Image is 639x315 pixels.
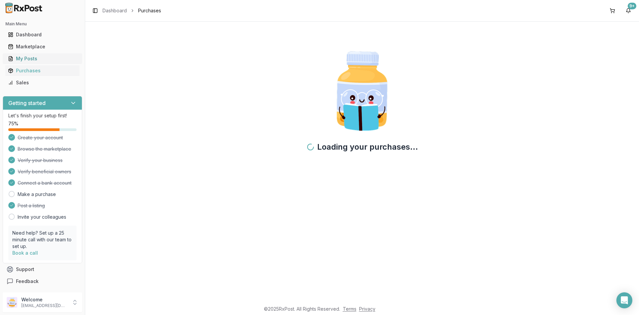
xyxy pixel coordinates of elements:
[18,191,56,198] a: Make a purchase
[18,214,66,220] a: Invite your colleagues
[8,79,77,86] div: Sales
[5,65,80,77] a: Purchases
[3,275,82,287] button: Feedback
[18,146,71,152] span: Browse the marketplace
[616,292,632,308] div: Open Intercom Messenger
[5,41,80,53] a: Marketplace
[8,43,77,50] div: Marketplace
[103,7,161,14] nav: breadcrumb
[5,21,80,27] h2: Main Menu
[3,53,82,64] button: My Posts
[3,65,82,76] button: Purchases
[5,53,80,65] a: My Posts
[18,168,71,175] span: Verify beneficial owners
[7,297,17,308] img: User avatar
[307,142,418,152] h2: Loading your purchases...
[12,250,38,256] a: Book a call
[359,306,375,312] a: Privacy
[628,3,636,9] div: 9+
[8,67,77,74] div: Purchases
[18,157,63,164] span: Verify your business
[8,55,77,62] div: My Posts
[3,41,82,52] button: Marketplace
[21,296,68,303] p: Welcome
[5,77,80,89] a: Sales
[103,7,127,14] a: Dashboard
[3,263,82,275] button: Support
[343,306,356,312] a: Terms
[12,230,73,250] p: Need help? Set up a 25 minute call with our team to set up.
[21,303,68,308] p: [EMAIL_ADDRESS][DOMAIN_NAME]
[18,202,45,209] span: Post a listing
[8,99,46,107] h3: Getting started
[3,77,82,88] button: Sales
[319,48,405,134] img: Smart Pill Bottle
[8,31,77,38] div: Dashboard
[3,29,82,40] button: Dashboard
[18,134,63,141] span: Create your account
[3,3,45,13] img: RxPost Logo
[138,7,161,14] span: Purchases
[16,278,39,285] span: Feedback
[8,112,77,119] p: Let's finish your setup first!
[5,29,80,41] a: Dashboard
[18,180,72,186] span: Connect a bank account
[8,120,18,127] span: 75 %
[623,5,634,16] button: 9+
